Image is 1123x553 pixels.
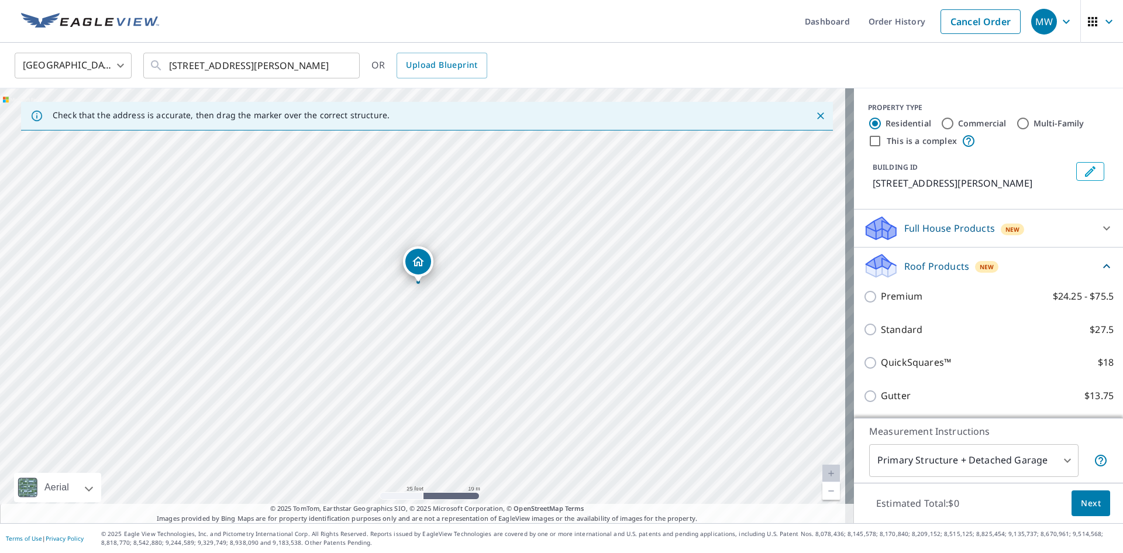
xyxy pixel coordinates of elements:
[980,262,994,272] span: New
[403,246,433,283] div: Dropped pin, building 1, Residential property, 2259 NE Morlan Ave Gresham, OR 97030
[53,110,390,121] p: Check that the address is accurate, then drag the marker over the correct structure.
[6,535,84,542] p: |
[822,482,840,500] a: Current Level 20, Zoom Out
[1031,9,1057,35] div: MW
[881,289,922,304] p: Premium
[869,424,1108,438] p: Measurement Instructions
[6,534,42,542] a: Terms of Use
[1094,454,1108,468] span: Your report will include the primary structure and a detached garage if one exists.
[886,118,931,129] label: Residential
[14,473,101,502] div: Aerial
[15,49,132,82] div: [GEOGRAPHIC_DATA]
[101,530,1117,547] p: © 2025 Eagle View Technologies, Inc. and Pictometry International Corp. All Rights Reserved. Repo...
[941,9,1021,34] a: Cancel Order
[873,162,918,172] p: BUILDING ID
[1076,162,1104,181] button: Edit building 1
[1034,118,1084,129] label: Multi-Family
[1072,490,1110,517] button: Next
[881,389,911,403] p: Gutter
[881,355,951,370] p: QuickSquares™
[904,259,969,273] p: Roof Products
[1053,289,1114,304] p: $24.25 - $75.5
[169,49,336,82] input: Search by address or latitude-longitude
[1084,389,1114,403] p: $13.75
[822,465,840,482] a: Current Level 20, Zoom In Disabled
[868,102,1109,113] div: PROPERTY TYPE
[904,221,995,235] p: Full House Products
[1081,496,1101,511] span: Next
[565,504,584,513] a: Terms
[1005,225,1020,234] span: New
[514,504,563,513] a: OpenStreetMap
[881,322,922,337] p: Standard
[270,504,584,514] span: © 2025 TomTom, Earthstar Geographics SIO, © 2025 Microsoft Corporation, ©
[958,118,1007,129] label: Commercial
[887,135,957,147] label: This is a complex
[863,252,1114,280] div: Roof ProductsNew
[371,53,487,78] div: OR
[863,214,1114,242] div: Full House ProductsNew
[406,58,477,73] span: Upload Blueprint
[1098,355,1114,370] p: $18
[1090,322,1114,337] p: $27.5
[397,53,487,78] a: Upload Blueprint
[21,13,159,30] img: EV Logo
[869,444,1079,477] div: Primary Structure + Detached Garage
[813,108,828,123] button: Close
[41,473,73,502] div: Aerial
[873,176,1072,190] p: [STREET_ADDRESS][PERSON_NAME]
[867,490,969,516] p: Estimated Total: $0
[46,534,84,542] a: Privacy Policy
